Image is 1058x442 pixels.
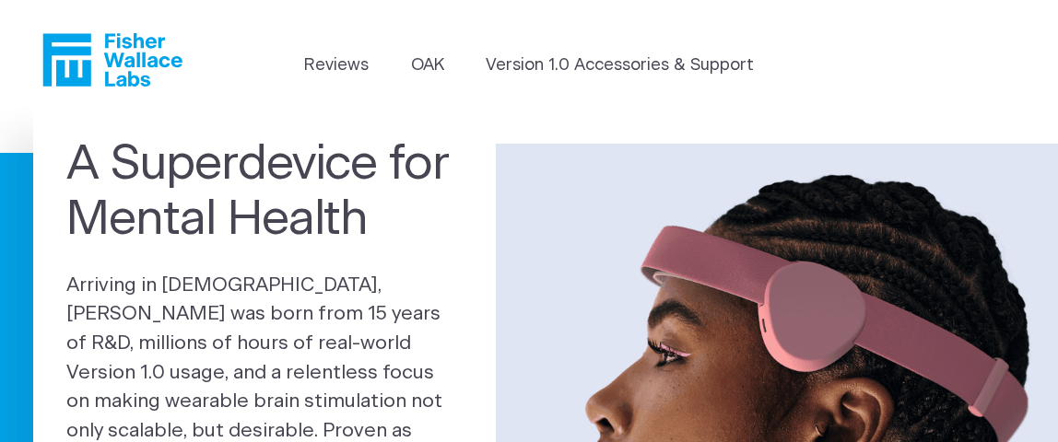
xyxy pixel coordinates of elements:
a: Reviews [304,53,369,78]
a: Version 1.0 Accessories & Support [486,53,754,78]
h1: A Superdevice for Mental Health [66,136,463,248]
a: OAK [411,53,444,78]
a: Fisher Wallace [42,33,182,87]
